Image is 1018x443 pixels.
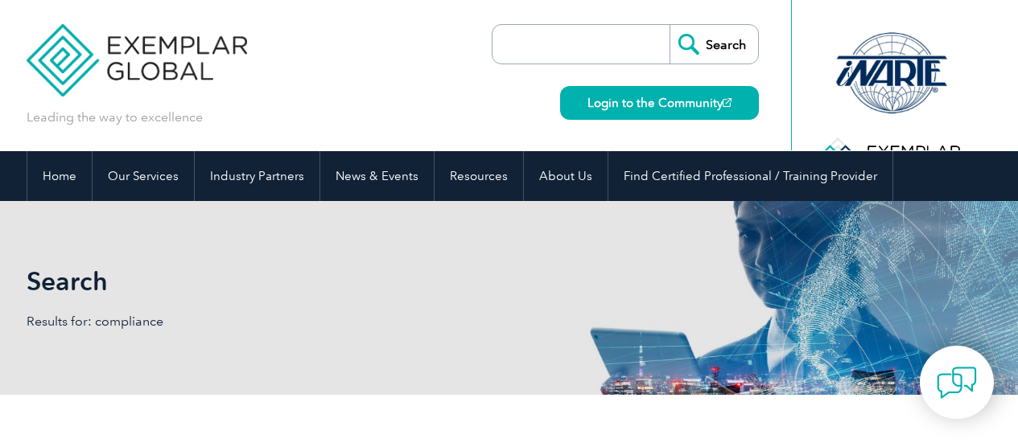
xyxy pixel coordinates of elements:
a: About Us [524,151,608,201]
input: Search [670,25,758,64]
a: Login to the Community [560,86,759,120]
a: News & Events [320,151,434,201]
a: Resources [435,151,523,201]
a: Home [27,151,92,201]
p: Leading the way to excellence [27,109,203,126]
a: Find Certified Professional / Training Provider [608,151,892,201]
h1: Search [27,265,645,297]
p: Results for: compliance [27,313,509,330]
a: Industry Partners [195,151,319,201]
img: open_square.png [723,98,732,107]
a: Our Services [93,151,194,201]
img: contact-chat.png [937,363,977,403]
